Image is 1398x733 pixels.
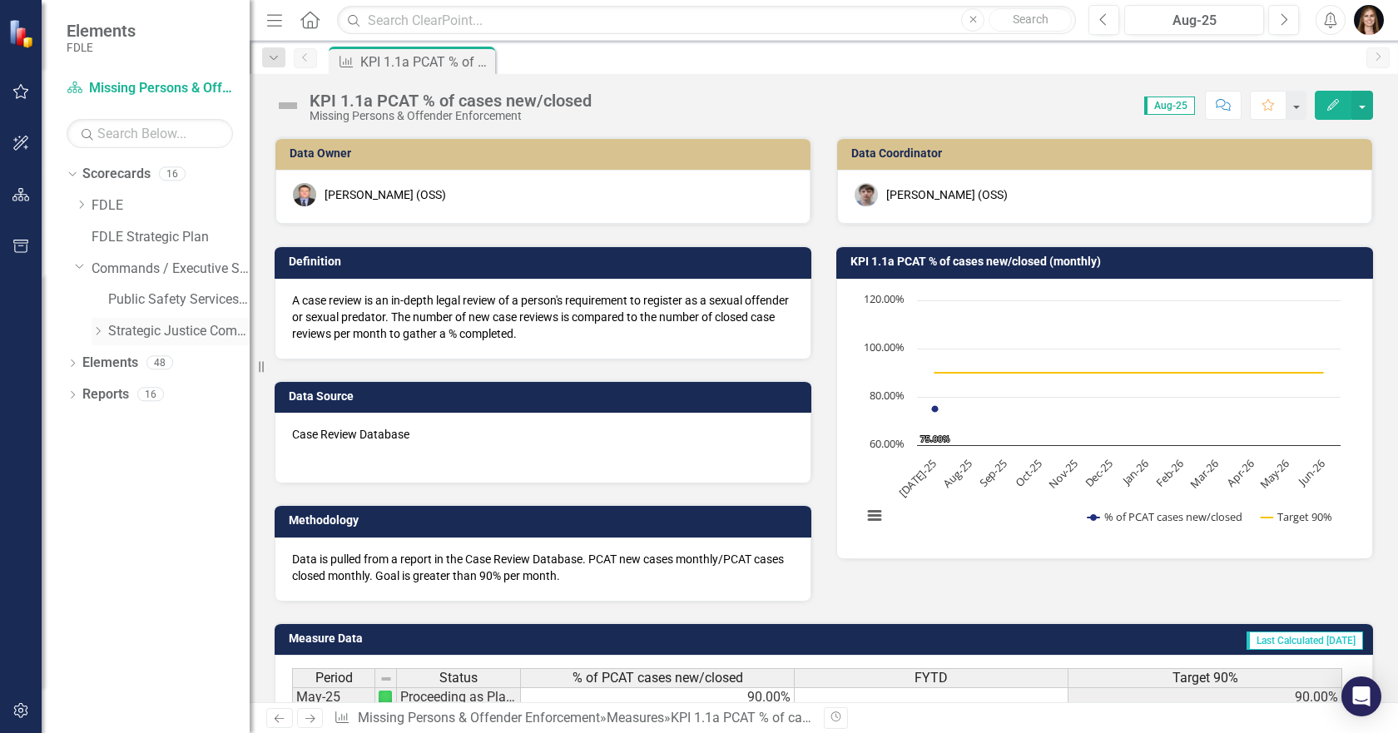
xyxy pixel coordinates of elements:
div: » » [334,709,811,728]
button: Show Target 90% [1261,509,1333,524]
a: Elements [82,354,138,373]
div: Aug-25 [1130,11,1258,31]
div: 16 [137,388,164,402]
span: FYTD [915,671,948,686]
h3: Data Owner [290,147,802,160]
text: Jun-26 [1294,456,1327,489]
text: 100.00% [864,339,905,354]
text: 80.00% [870,388,905,403]
text: Dec-25 [1082,456,1116,490]
h3: Data Coordinator [851,147,1364,160]
svg: Interactive chart [854,292,1349,542]
img: Grace Walker [855,183,878,206]
img: 8DAGhfEEPCf229AAAAAElFTkSuQmCC [379,672,393,686]
td: 90.00% [1068,687,1342,707]
span: Last Calculated [DATE] [1247,631,1363,650]
input: Search Below... [67,119,233,148]
text: Mar-26 [1187,456,1222,491]
h3: Definition [289,255,803,268]
p: Data is pulled from a report in the Case Review Database. PCAT new cases monthly/PCAT cases close... [292,551,794,584]
small: FDLE [67,41,136,54]
div: Open Intercom Messenger [1341,676,1381,716]
a: Scorecards [82,165,151,184]
text: 60.00% [870,436,905,451]
a: Measures [607,710,664,726]
text: Jan-26 [1118,456,1152,489]
span: Status [439,671,478,686]
text: Apr-26 [1223,456,1257,489]
input: Search ClearPoint... [337,6,1076,35]
span: Search [1013,12,1048,26]
td: Proceeding as Planned [397,687,521,707]
span: % of PCAT cases new/closed [573,671,743,686]
a: FDLE [92,196,250,215]
div: [PERSON_NAME] (OSS) [325,186,446,203]
a: Missing Persons & Offender Enforcement [358,710,600,726]
a: Missing Persons & Offender Enforcement [67,79,233,98]
span: Elements [67,21,136,41]
p: Case Review Database [292,426,794,446]
text: Oct-25 [1012,456,1045,489]
p: A case review is an in-depth legal review of a person's requirement to register as a sexual offen... [292,292,794,342]
div: Missing Persons & Offender Enforcement [310,110,592,122]
text: 75.00% [920,433,949,444]
h3: Measure Data [289,632,703,645]
text: May-26 [1257,456,1292,492]
a: Reports [82,385,129,404]
g: Target 90%, line 2 of 2 with 12 data points. [932,369,1326,376]
a: Commands / Executive Support Branch [92,260,250,279]
img: Heather Faulkner [1354,5,1384,35]
div: 16 [159,167,186,181]
span: Period [315,671,353,686]
a: Strategic Justice Command [108,322,250,341]
img: AUsQyScrxTE5AAAAAElFTkSuQmCC [379,691,392,704]
button: Show % of PCAT cases new/closed [1088,509,1243,524]
h3: KPI 1.1a PCAT % of cases new/closed (monthly) [850,255,1365,268]
path: Jul-25, 75. % of PCAT cases new/closed. [932,405,939,412]
div: Chart. Highcharts interactive chart. [854,292,1356,542]
div: KPI 1.1a PCAT % of cases new/closed [360,52,491,72]
div: 48 [146,356,173,370]
text: [DATE]-25 [895,456,939,500]
img: Jeffrey Watson [293,183,316,206]
div: KPI 1.1a PCAT % of cases new/closed [671,710,894,726]
a: Public Safety Services Command [108,290,250,310]
button: Search [989,8,1072,32]
div: [PERSON_NAME] (OSS) [886,186,1008,203]
h3: Data Source [289,390,803,403]
img: ClearPoint Strategy [7,17,39,49]
img: Not Defined [275,92,301,119]
h3: Methodology [289,514,803,527]
text: Feb-26 [1153,456,1187,490]
text: 120.00% [864,291,905,306]
button: Aug-25 [1124,5,1264,35]
div: KPI 1.1a PCAT % of cases new/closed [310,92,592,110]
text: Sep-25 [976,456,1010,490]
g: % of PCAT cases new/closed, line 1 of 2 with 12 data points. [932,405,939,412]
button: View chart menu, Chart [863,504,886,527]
td: May-25 [292,687,375,707]
td: 90.00% [521,687,795,707]
span: Target 90% [1172,671,1238,686]
text: Nov-25 [1045,456,1080,491]
span: Aug-25 [1144,97,1195,115]
text: Aug-25 [940,456,975,491]
a: FDLE Strategic Plan [92,228,250,247]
